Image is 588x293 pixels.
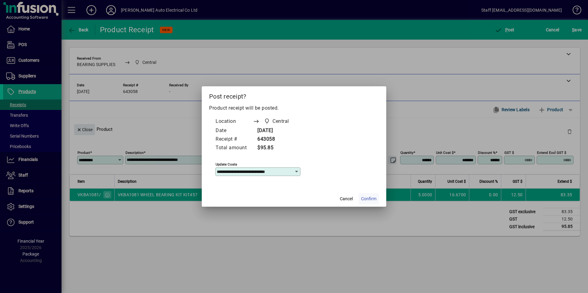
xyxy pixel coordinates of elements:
button: Cancel [336,193,356,204]
span: Confirm [361,196,376,202]
td: Date [215,127,253,135]
span: Cancel [340,196,353,202]
td: [DATE] [253,127,301,135]
h2: Post receipt? [202,86,386,104]
td: 643058 [253,135,301,144]
button: Confirm [359,193,379,204]
td: $95.85 [253,144,301,152]
p: Product receipt will be posted. [209,104,379,112]
td: Location [215,117,253,127]
td: Receipt # [215,135,253,144]
mat-label: Update costs [216,162,237,166]
span: Central [262,117,292,126]
span: Central [272,118,289,125]
td: Total amount [215,144,253,152]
